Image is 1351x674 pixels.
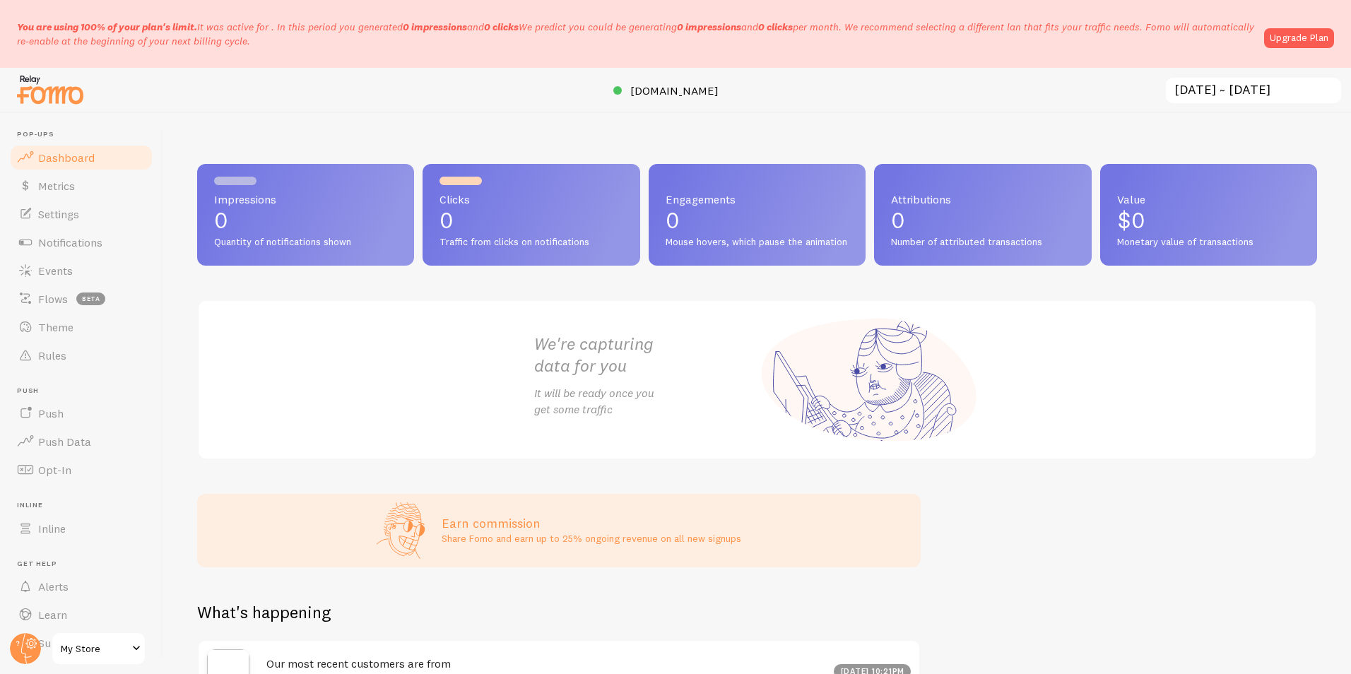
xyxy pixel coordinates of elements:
b: 0 clicks [758,20,793,33]
span: $0 [1117,206,1145,234]
span: Get Help [17,560,154,569]
h2: We're capturing data for you [534,333,757,377]
a: Notifications [8,228,154,256]
span: Notifications [38,235,102,249]
span: Engagements [666,194,849,205]
span: Value [1117,194,1300,205]
a: My Store [51,632,146,666]
b: 0 impressions [677,20,741,33]
b: 0 clicks [484,20,519,33]
a: Upgrade Plan [1264,28,1334,48]
a: Learn [8,601,154,629]
a: Opt-In [8,456,154,484]
span: My Store [61,640,128,657]
p: 0 [891,209,1074,232]
span: Push Data [38,434,91,449]
span: Alerts [38,579,69,593]
a: Inline [8,514,154,543]
span: Mouse hovers, which pause the animation [666,236,849,249]
a: Metrics [8,172,154,200]
span: Events [38,264,73,278]
a: Alerts [8,572,154,601]
span: and [403,20,519,33]
h3: Earn commission [442,515,741,531]
a: Theme [8,313,154,341]
span: Pop-ups [17,130,154,139]
a: Push Data [8,427,154,456]
p: Share Fomo and earn up to 25% ongoing revenue on all new signups [442,531,741,545]
span: Dashboard [38,150,95,165]
span: Flows [38,292,68,306]
span: Metrics [38,179,75,193]
span: Theme [38,320,73,334]
span: Push [38,406,64,420]
p: 0 [439,209,623,232]
span: Number of attributed transactions [891,236,1074,249]
span: Rules [38,348,66,362]
b: 0 impressions [403,20,467,33]
p: It was active for . In this period you generated We predict you could be generating per month. We... [17,20,1256,48]
span: Impressions [214,194,397,205]
span: Quantity of notifications shown [214,236,397,249]
span: Push [17,386,154,396]
a: Dashboard [8,143,154,172]
p: 0 [666,209,849,232]
span: Settings [38,207,79,221]
span: Learn [38,608,67,622]
span: beta [76,292,105,305]
p: 0 [214,209,397,232]
img: fomo-relay-logo-orange.svg [15,71,85,107]
span: You are using 100% of your plan's limit. [17,20,197,33]
a: Support [8,629,154,657]
span: Opt-In [38,463,71,477]
p: It will be ready once you get some traffic [534,385,757,418]
a: Settings [8,200,154,228]
span: Inline [17,501,154,510]
a: Flows beta [8,285,154,313]
span: Monetary value of transactions [1117,236,1300,249]
a: Rules [8,341,154,369]
a: Events [8,256,154,285]
span: Inline [38,521,66,536]
h2: What's happening [197,601,331,623]
a: Push [8,399,154,427]
span: and [677,20,793,33]
span: Clicks [439,194,623,205]
span: Attributions [891,194,1074,205]
span: Traffic from clicks on notifications [439,236,623,249]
